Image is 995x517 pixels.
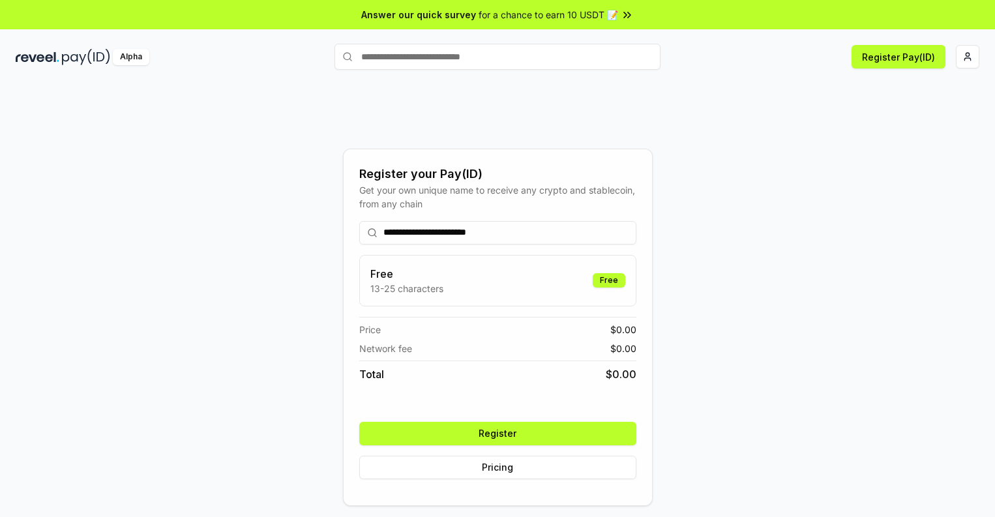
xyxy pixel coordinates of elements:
[16,49,59,65] img: reveel_dark
[62,49,110,65] img: pay_id
[610,342,636,355] span: $ 0.00
[370,266,443,282] h3: Free
[113,49,149,65] div: Alpha
[852,45,945,68] button: Register Pay(ID)
[359,323,381,336] span: Price
[359,456,636,479] button: Pricing
[370,282,443,295] p: 13-25 characters
[593,273,625,288] div: Free
[610,323,636,336] span: $ 0.00
[359,342,412,355] span: Network fee
[361,8,476,22] span: Answer our quick survey
[606,366,636,382] span: $ 0.00
[359,366,384,382] span: Total
[359,165,636,183] div: Register your Pay(ID)
[359,422,636,445] button: Register
[479,8,618,22] span: for a chance to earn 10 USDT 📝
[359,183,636,211] div: Get your own unique name to receive any crypto and stablecoin, from any chain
